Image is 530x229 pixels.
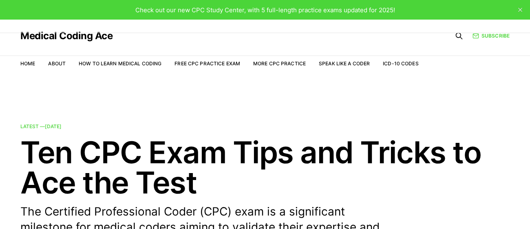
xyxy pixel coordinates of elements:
iframe: portal-trigger [364,189,530,229]
a: Subscribe [473,32,510,40]
a: About [48,60,66,67]
span: Check out our new CPC Study Center, with 5 full-length practice exams updated for 2025! [135,6,395,14]
a: Home [20,60,35,67]
a: Free CPC Practice Exam [174,60,240,67]
a: How to Learn Medical Coding [79,60,161,67]
a: More CPC Practice [253,60,306,67]
h2: Ten CPC Exam Tips and Tricks to Ace the Test [20,137,510,198]
a: ICD-10 Codes [383,60,418,67]
button: close [514,3,527,16]
span: Latest — [20,123,62,129]
a: Medical Coding Ace [20,31,113,41]
time: [DATE] [45,123,62,129]
a: Speak Like a Coder [319,60,370,67]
